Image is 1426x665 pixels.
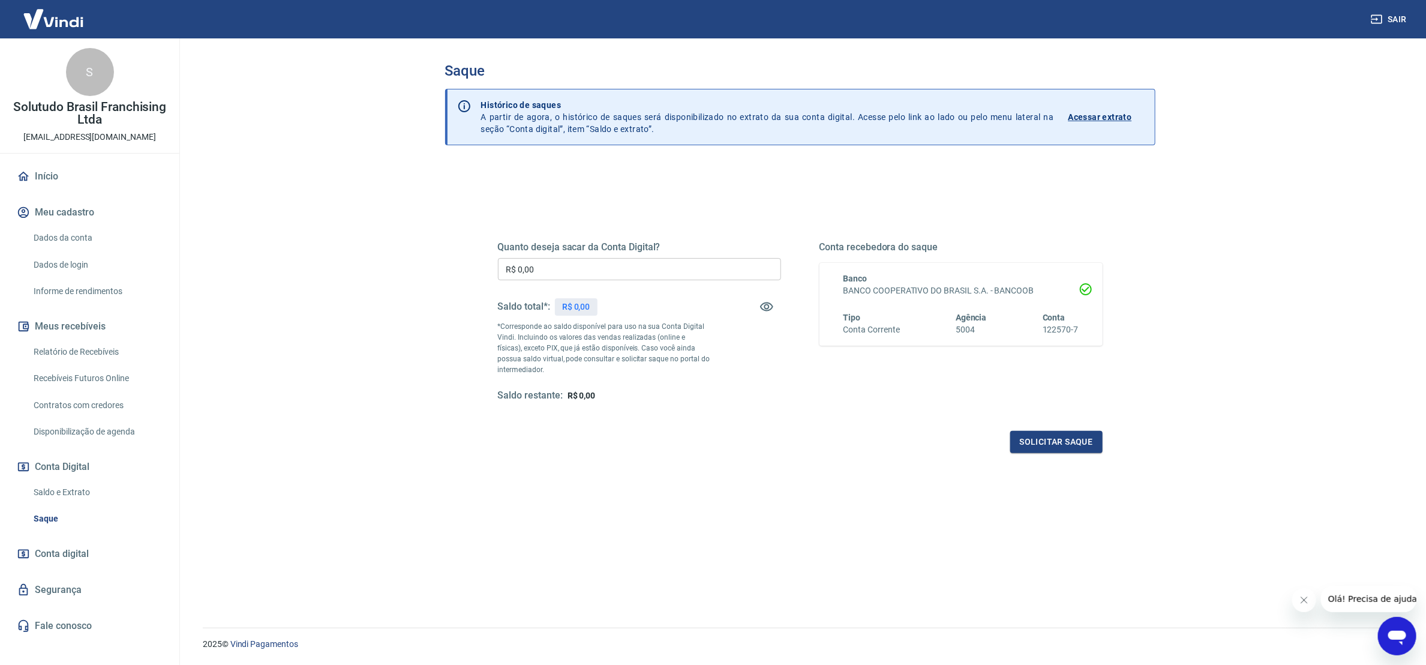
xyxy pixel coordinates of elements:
a: Acessar extrato [1068,99,1145,135]
img: Vindi [14,1,92,37]
span: Olá! Precisa de ajuda? [7,8,101,18]
p: 2025 © [203,638,1397,651]
a: Fale conosco [14,613,165,639]
iframe: Fechar mensagem [1292,588,1316,612]
p: Histórico de saques [481,99,1054,111]
h3: Saque [445,62,1155,79]
button: Sair [1368,8,1412,31]
button: Meu cadastro [14,199,165,226]
span: R$ 0,00 [568,391,596,400]
a: Vindi Pagamentos [230,639,298,649]
a: Disponibilização de agenda [29,420,165,444]
p: [EMAIL_ADDRESS][DOMAIN_NAME] [23,131,156,143]
a: Segurança [14,577,165,603]
a: Recebíveis Futuros Online [29,366,165,391]
a: Contratos com credores [29,393,165,418]
span: Tipo [843,313,861,322]
h5: Saldo total*: [498,301,550,313]
iframe: Mensagem da empresa [1321,586,1416,612]
button: Solicitar saque [1010,431,1103,453]
h6: BANCO COOPERATIVO DO BRASIL S.A. - BANCOOB [843,284,1079,297]
h5: Quanto deseja sacar da Conta Digital? [498,241,781,253]
a: Saque [29,507,165,531]
button: Conta Digital [14,454,165,480]
div: S [66,48,114,96]
a: Dados de login [29,253,165,277]
iframe: Botão para abrir a janela de mensagens [1378,617,1416,655]
a: Conta digital [14,541,165,567]
span: Conta digital [35,546,89,562]
h5: Conta recebedora do saque [819,241,1103,253]
a: Início [14,163,165,190]
h6: Conta Corrente [843,323,900,336]
p: *Corresponde ao saldo disponível para uso na sua Conta Digital Vindi. Incluindo os valores das ve... [498,321,710,375]
span: Banco [843,274,867,283]
p: A partir de agora, o histórico de saques será disponibilizado no extrato da sua conta digital. Ac... [481,99,1054,135]
p: Acessar extrato [1068,111,1132,123]
a: Relatório de Recebíveis [29,340,165,364]
a: Dados da conta [29,226,165,250]
span: Agência [956,313,987,322]
h6: 122570-7 [1043,323,1079,336]
a: Saldo e Extrato [29,480,165,505]
h6: 5004 [956,323,987,336]
button: Meus recebíveis [14,313,165,340]
p: R$ 0,00 [562,301,590,313]
a: Informe de rendimentos [29,279,165,304]
p: Solutudo Brasil Franchising Ltda [10,101,170,126]
h5: Saldo restante: [498,390,563,402]
span: Conta [1043,313,1065,322]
